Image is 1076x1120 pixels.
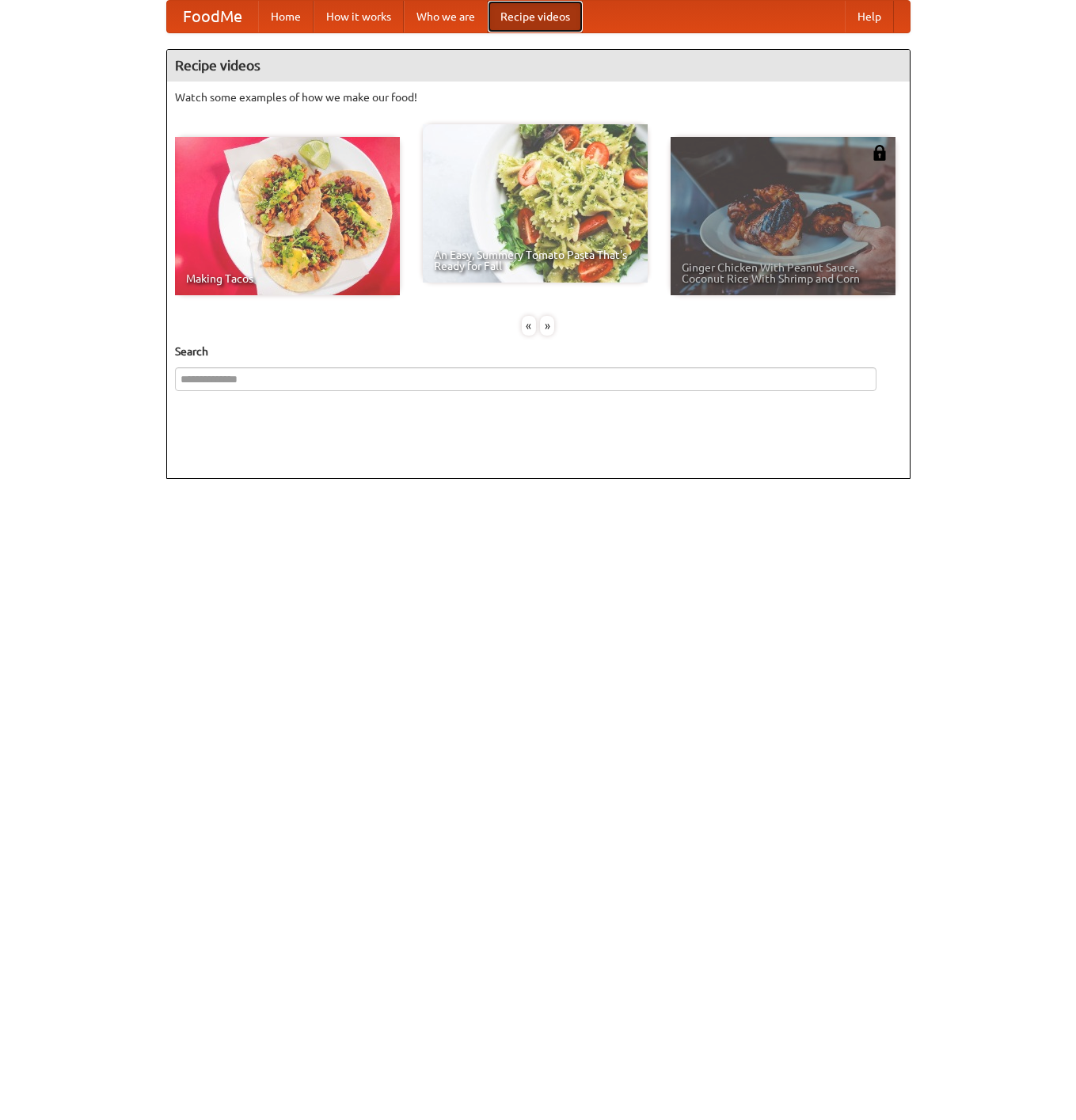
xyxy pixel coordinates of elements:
span: An Easy, Summery Tomato Pasta That's Ready for Fall [434,249,637,271]
a: Recipe videos [488,1,583,32]
a: How it works [314,1,404,32]
img: 483408.png [872,145,888,161]
span: Making Tacos [186,273,389,284]
h5: Search [175,344,902,359]
div: « [522,316,536,336]
a: Help [845,1,894,32]
a: FoodMe [167,1,258,32]
a: Making Tacos [175,137,400,295]
p: Watch some examples of how we make our food! [175,89,902,105]
div: » [540,316,554,336]
a: Who we are [404,1,488,32]
a: Home [258,1,314,32]
a: An Easy, Summery Tomato Pasta That's Ready for Fall [423,124,648,283]
h4: Recipe videos [167,50,910,82]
